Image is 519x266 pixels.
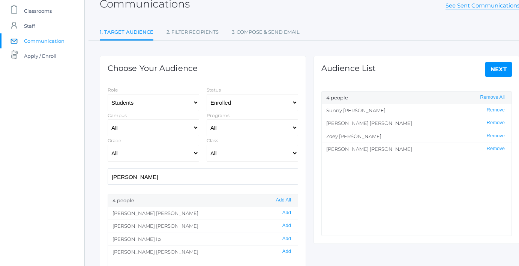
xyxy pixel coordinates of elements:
span: Staff [24,18,35,33]
button: Remove [484,120,507,126]
label: Grade [108,138,121,143]
li: [PERSON_NAME] [PERSON_NAME] [322,143,511,156]
button: Remove [484,107,507,113]
div: 4 people [322,92,511,104]
button: Add All [274,197,293,203]
label: Class [207,138,218,143]
li: Zoey [PERSON_NAME] [322,130,511,143]
input: Filter by name [108,168,298,185]
a: Next [485,62,512,77]
div: 4 people [108,194,298,207]
a: 2. Filter Recipients [166,25,219,40]
label: Role [108,87,118,93]
button: Add [280,236,293,242]
li: [PERSON_NAME] [PERSON_NAME] [108,219,298,233]
span: Classrooms [24,3,52,18]
button: Remove [484,133,507,139]
button: Remove [484,146,507,152]
button: Add [280,222,293,229]
li: [PERSON_NAME] [PERSON_NAME] [108,245,298,258]
button: Add [280,248,293,255]
li: [PERSON_NAME] [PERSON_NAME] [322,117,511,130]
h1: Choose Your Audience [108,64,198,72]
a: 1. Target Audience [100,25,153,41]
h1: Audience List [321,64,376,72]
li: Sunny [PERSON_NAME] [322,104,511,117]
label: Programs [207,113,229,118]
button: Remove All [478,94,507,101]
label: Status [207,87,221,93]
li: [PERSON_NAME] Ip [108,233,298,246]
li: [PERSON_NAME] [PERSON_NAME] [108,207,298,220]
span: Communication [24,33,64,48]
span: Apply / Enroll [24,48,57,63]
button: Add [280,210,293,216]
label: Campus [108,113,127,118]
a: 3. Compose & Send Email [232,25,300,40]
